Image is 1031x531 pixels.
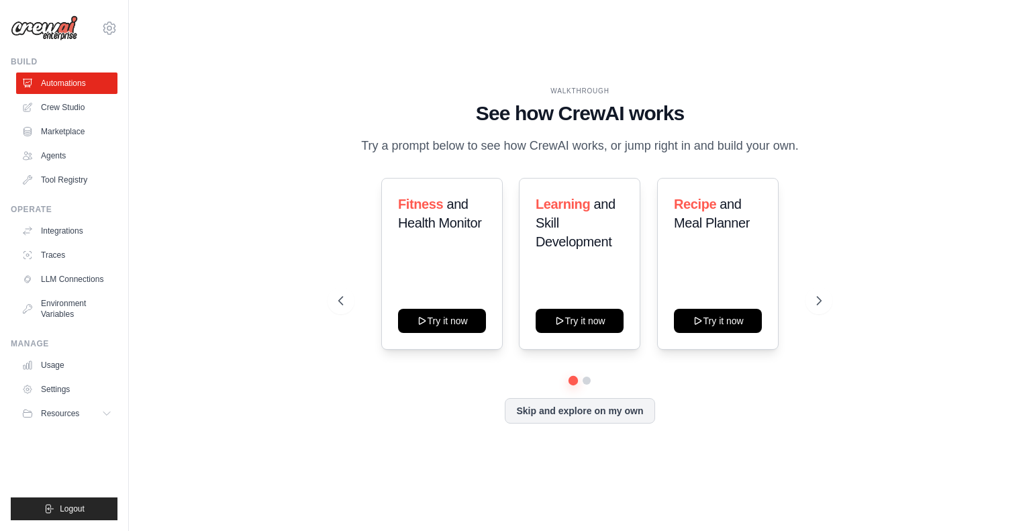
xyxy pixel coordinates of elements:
[16,145,117,166] a: Agents
[16,354,117,376] a: Usage
[398,309,486,333] button: Try it now
[674,197,750,230] span: and Meal Planner
[16,97,117,118] a: Crew Studio
[964,467,1031,531] iframe: Chat Widget
[41,408,79,419] span: Resources
[354,136,805,156] p: Try a prompt below to see how CrewAI works, or jump right in and build your own.
[11,204,117,215] div: Operate
[11,15,78,41] img: Logo
[16,220,117,242] a: Integrations
[11,338,117,349] div: Manage
[674,309,762,333] button: Try it now
[11,56,117,67] div: Build
[16,169,117,191] a: Tool Registry
[674,197,716,211] span: Recipe
[16,73,117,94] a: Automations
[60,503,85,514] span: Logout
[16,403,117,424] button: Resources
[536,197,616,249] span: and Skill Development
[338,101,822,126] h1: See how CrewAI works
[16,293,117,325] a: Environment Variables
[536,197,590,211] span: Learning
[16,269,117,290] a: LLM Connections
[16,121,117,142] a: Marketplace
[398,197,443,211] span: Fitness
[536,309,624,333] button: Try it now
[11,497,117,520] button: Logout
[16,244,117,266] a: Traces
[398,197,481,230] span: and Health Monitor
[505,398,654,424] button: Skip and explore on my own
[338,86,822,96] div: WALKTHROUGH
[16,379,117,400] a: Settings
